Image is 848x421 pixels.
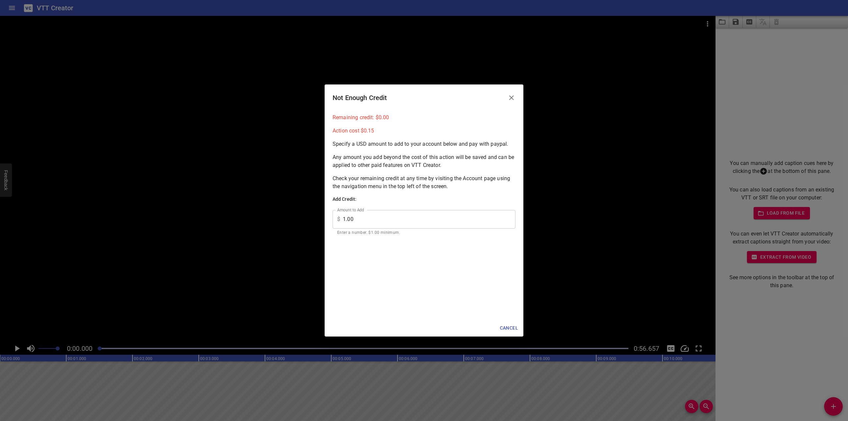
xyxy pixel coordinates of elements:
[337,215,340,223] p: $
[333,127,515,135] p: Action cost $ 0.15
[497,322,521,334] button: Cancel
[333,175,515,190] p: Check your remaining credit at any time by visiting the Account page using the navigation menu in...
[333,92,387,103] h6: Not Enough Credit
[333,153,515,169] p: Any amount you add beyond the cost of this action will be saved and can be applied to other paid ...
[500,324,518,332] span: Cancel
[333,239,515,315] iframe: PayPal
[337,230,511,236] p: Enter a number. $1.00 minimum.
[333,196,515,203] h6: Add Credit:
[333,140,515,148] p: Specify a USD amount to add to your account below and pay with paypal.
[343,210,515,229] input: 1.00
[503,90,519,106] button: Close
[333,114,515,122] p: Remaining credit: $ 0.00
